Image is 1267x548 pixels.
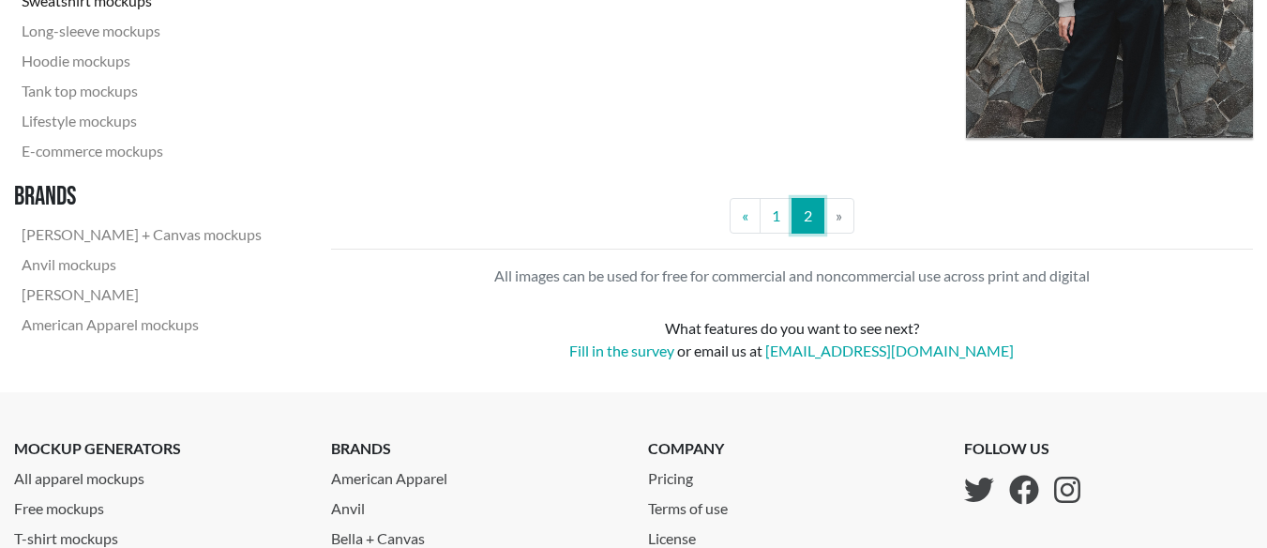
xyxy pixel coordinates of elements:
a: [PERSON_NAME] [14,280,269,310]
a: All apparel mockups [14,460,303,490]
a: [PERSON_NAME] + Canvas mockups [14,220,269,250]
a: American Apparel mockups [14,310,269,340]
p: company [648,437,743,460]
a: Lifestyle mockups [14,105,269,135]
h3: Brands [14,180,269,212]
a: Terms of use [648,490,743,520]
p: All images can be used for free for commercial and noncommercial use across print and digital [331,265,1253,287]
a: Anvil mockups [14,250,269,280]
a: 2 [792,198,824,234]
p: brands [331,437,620,460]
a: Free mockups [14,490,303,520]
a: Tank top mockups [14,75,269,105]
p: mockup generators [14,437,303,460]
a: Pricing [648,460,743,490]
p: follow us [964,437,1080,460]
a: American Apparel [331,460,620,490]
div: What features do you want to see next? or email us at [331,317,1253,362]
a: Long-sleeve mockups [14,15,269,45]
a: Fill in the survey [569,342,674,359]
a: 1 [760,198,792,234]
a: [EMAIL_ADDRESS][DOMAIN_NAME] [765,342,1014,359]
a: Hoodie mockups [14,45,269,75]
span: « [742,206,748,224]
a: E-commerce mockups [14,135,269,165]
a: Anvil [331,490,620,520]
